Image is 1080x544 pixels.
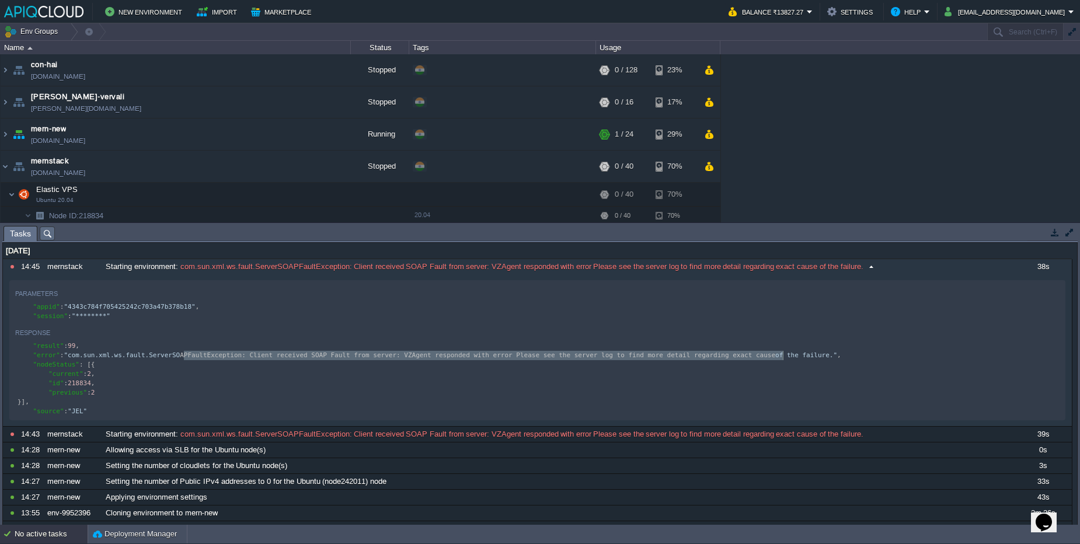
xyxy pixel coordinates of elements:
button: Import [197,5,241,19]
div: Parameters [15,287,58,301]
a: con-hai [31,59,58,71]
span: APFaultException: Client received SOAP Fault from server: VZAgent responded with error Please see... [180,351,775,359]
span: "appid" [33,303,60,311]
div: Response [15,326,50,340]
div: mernstack [44,427,102,442]
button: [EMAIL_ADDRESS][DOMAIN_NAME] [945,5,1068,19]
span: : [60,351,64,359]
span: 218834 [48,211,105,221]
div: mernstack [44,259,102,274]
div: 0 / 40 [615,183,633,206]
div: 14:27 [21,474,43,489]
span: : [{ [79,361,95,368]
span: of the failure." [775,351,837,359]
span: : [68,312,72,320]
a: Elastic VPSUbuntu 20.04 [35,185,79,194]
img: AMDAwAAAACH5BAEAAAAALAAAAAABAAEAAAICRAEAOw== [32,207,48,225]
img: AMDAwAAAACH5BAEAAAAALAAAAAABAAEAAAICRAEAOw== [11,86,27,118]
div: 0 / 40 [615,207,630,225]
a: [PERSON_NAME][DOMAIN_NAME] [31,103,141,114]
a: Node ID:218834 [48,211,105,221]
div: mern-new [44,458,102,473]
div: : [103,521,1013,536]
div: 13:55 [21,505,43,521]
img: AMDAwAAAACH5BAEAAAAALAAAAAABAAEAAAICRAEAOw== [11,118,27,150]
div: 17% [656,86,694,118]
button: Deployment Manager [93,528,177,540]
span: com.sun.xml.ws.fault.ServerSOAPFaultException: Client received SOAP Fault from server: VZAgent re... [178,261,863,272]
span: Starting environment [106,429,176,440]
span: , [75,342,79,350]
div: 29% [656,118,694,150]
span: Node ID: [49,211,79,220]
a: [DOMAIN_NAME] [31,135,85,147]
div: 38s [1014,259,1071,274]
div: mern-new [44,474,102,489]
a: [PERSON_NAME]-vervali [31,91,124,103]
img: AMDAwAAAACH5BAEAAAAALAAAAAABAAEAAAICRAEAOw== [25,207,32,225]
img: APIQCloud [4,6,83,18]
span: com.sun.xml.ws.fault.ServerSOAPFaultException: Client received SOAP Fault from server: VZAgent re... [178,524,863,534]
span: : [64,379,68,387]
span: "id" [48,379,64,387]
div: 14:28 [21,442,43,458]
div: 14:45 [21,259,43,274]
span: : [64,407,68,415]
div: mern-new [44,490,102,505]
div: 13:17 [21,521,43,536]
div: Stopped [351,54,409,86]
a: mern-new [31,123,66,135]
div: 70% [656,151,694,182]
div: 14:43 [21,427,43,442]
div: 37s [1014,521,1071,536]
span: Elastic VPS [35,184,79,194]
span: , [196,303,200,311]
span: "session" [33,312,68,320]
a: [DOMAIN_NAME] [31,71,85,82]
div: 14:27 [21,490,43,505]
button: Marketplace [251,5,315,19]
span: }], [18,398,29,406]
div: 70% [656,207,694,225]
img: AMDAwAAAACH5BAEAAAAALAAAAAABAAEAAAICRAEAOw== [1,54,10,86]
div: 3s [1014,458,1071,473]
span: Starting environment [106,524,176,534]
div: 0s [1014,442,1071,458]
span: "previous" [48,389,87,396]
span: Setting the number of Public IPv4 addresses to 0 for the Ubuntu (node242011) node [106,476,386,487]
span: 20.04 [414,211,430,218]
button: Env Groups [4,23,62,40]
span: , [91,370,95,378]
div: Stopped [351,151,409,182]
div: 14:28 [21,458,43,473]
div: [DATE] [3,243,1072,259]
span: "error" [33,351,60,359]
img: AMDAwAAAACH5BAEAAAAALAAAAAABAAEAAAICRAEAOw== [8,183,15,206]
button: Balance ₹13827.27 [729,5,807,19]
span: 2 [91,389,95,396]
span: "result" [33,342,64,350]
button: New Environment [105,5,186,19]
a: [DOMAIN_NAME] [31,167,85,179]
span: 218834 [68,379,91,387]
div: 23% [656,54,694,86]
span: "current" [48,370,83,378]
div: Tags [410,41,595,54]
div: mernstack [44,521,102,536]
div: : [103,427,1013,442]
div: 33s [1014,474,1071,489]
span: Applying environment settings [106,492,207,503]
div: 39s [1014,427,1071,442]
span: Allowing access via SLB for the Ubuntu node(s) [106,445,266,455]
div: 0 / 16 [615,86,633,118]
span: Tasks [10,226,31,241]
span: Cloning environment to mern-new [106,508,218,518]
span: "com.sun.xml.ws.fault.ServerSO [64,351,180,359]
div: 43s [1014,490,1071,505]
img: AMDAwAAAACH5BAEAAAAALAAAAAABAAEAAAICRAEAOw== [11,54,27,86]
div: 70% [656,183,694,206]
span: , [837,351,841,359]
button: Settings [827,5,876,19]
span: : [64,342,68,350]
